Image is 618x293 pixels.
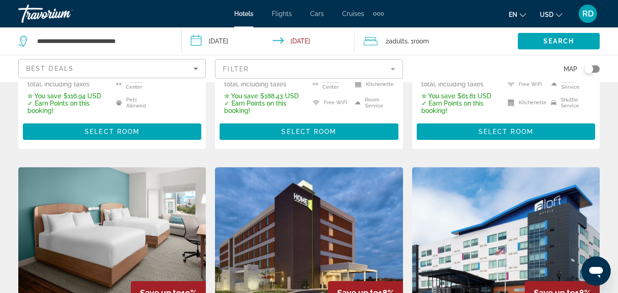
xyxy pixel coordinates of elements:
[26,63,198,74] mat-select: Sort by
[220,125,398,135] a: Select Room
[182,27,354,55] button: Check-in date: Oct 9, 2025 Check-out date: Oct 11, 2025
[421,92,455,100] span: ✮ You save
[27,92,61,100] span: ✮ You save
[389,37,408,45] span: Adults
[547,77,591,91] li: Room Service
[234,10,253,17] a: Hotels
[112,77,154,91] li: Fitness Center
[540,11,554,18] span: USD
[421,100,496,114] p: ✓ Earn Points on this booking!
[26,65,74,72] span: Best Deals
[215,59,403,79] button: Filter
[503,77,547,91] li: Free WiFi
[350,77,394,91] li: Kitchenette
[23,123,201,140] button: Select Room
[281,128,336,135] span: Select Room
[342,10,364,17] a: Cruises
[503,96,547,110] li: Kitchenette
[581,256,611,286] iframe: Button to launch messaging window
[547,96,591,110] li: Shuttle Service
[414,37,429,45] span: Room
[224,92,258,100] span: ✮ You save
[478,128,533,135] span: Select Room
[23,125,201,135] a: Select Room
[582,9,594,18] span: RD
[310,10,324,17] a: Cars
[27,80,105,88] p: total, including taxes
[308,77,350,91] li: Fitness Center
[85,128,140,135] span: Select Room
[27,92,105,100] p: $116.94 USD
[386,35,408,48] span: 2
[224,100,301,114] p: ✓ Earn Points on this booking!
[421,80,496,88] p: total, including taxes
[577,65,600,73] button: Toggle map
[220,123,398,140] button: Select Room
[224,92,301,100] p: $188.43 USD
[576,4,600,23] button: User Menu
[509,11,517,18] span: en
[540,8,562,21] button: Change currency
[272,10,292,17] a: Flights
[421,92,496,100] p: $61.81 USD
[112,96,154,110] li: Pets Allowed
[350,96,394,110] li: Room Service
[27,100,105,114] p: ✓ Earn Points on this booking!
[224,80,301,88] p: total, including taxes
[408,35,429,48] span: , 1
[373,6,384,21] button: Extra navigation items
[417,123,595,140] button: Select Room
[18,2,110,26] a: Travorium
[509,8,526,21] button: Change language
[543,37,575,45] span: Search
[417,125,595,135] a: Select Room
[355,27,518,55] button: Travelers: 2 adults, 0 children
[308,96,350,110] li: Free WiFi
[564,63,577,75] span: Map
[518,33,600,49] button: Search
